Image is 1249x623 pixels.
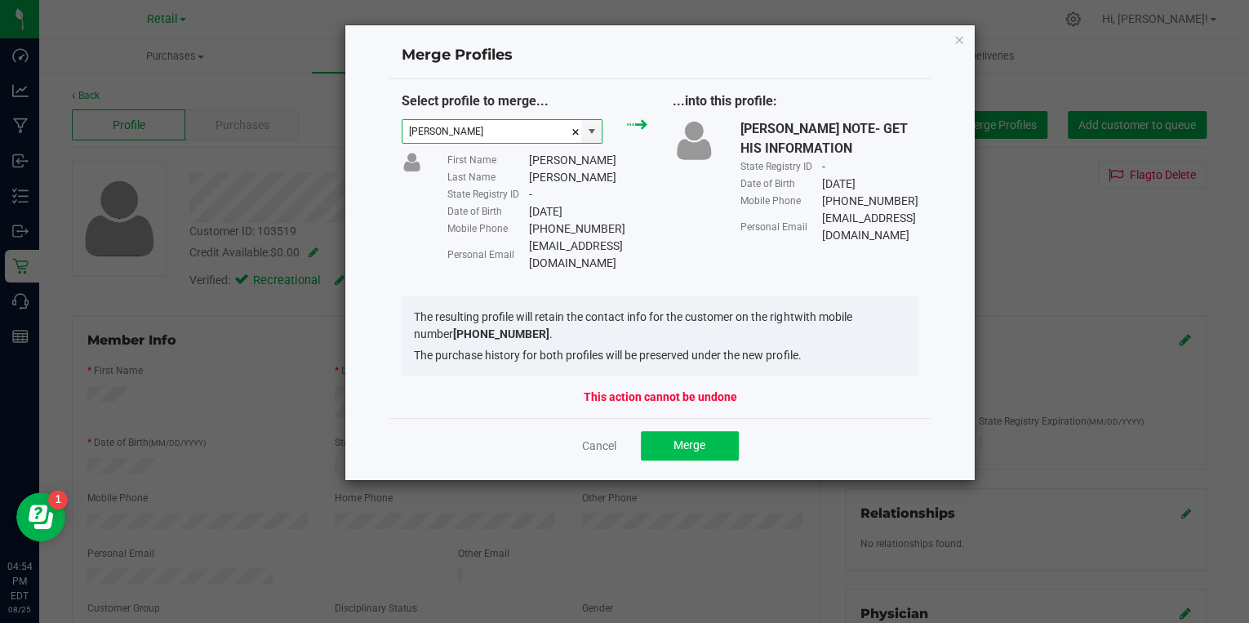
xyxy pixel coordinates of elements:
[673,119,716,162] img: user-icon.png
[447,221,528,236] div: Mobile Phone
[48,490,68,510] iframe: Resource center unread badge
[821,158,825,176] div: -
[414,309,906,343] li: The resulting profile will retain the contact info for the customer on the right
[528,186,531,203] div: -
[740,159,821,174] div: State Registry ID
[582,438,616,454] a: Cancel
[740,119,918,158] div: [PERSON_NAME] NOTE- GET HIS INFORMATION
[402,120,581,143] input: Type customer name to search
[821,210,918,244] div: [EMAIL_ADDRESS][DOMAIN_NAME]
[447,170,528,185] div: Last Name
[528,152,616,169] div: [PERSON_NAME]
[627,119,647,130] img: green_arrow.svg
[528,203,562,220] div: [DATE]
[447,247,528,262] div: Personal Email
[447,153,528,167] div: First Name
[402,93,549,109] span: Select profile to merge...
[673,93,777,109] span: ...into this profile:
[571,120,580,145] span: clear
[414,347,906,364] li: The purchase history for both profiles will be preserved under the new profile.
[528,169,616,186] div: [PERSON_NAME]
[821,193,918,210] div: [PHONE_NUMBER]
[16,492,65,541] iframe: Resource center
[402,45,918,66] h4: Merge Profiles
[673,438,705,452] span: Merge
[953,29,965,49] button: Close
[414,310,851,340] span: with mobile number .
[740,176,821,191] div: Date of Birth
[584,389,737,406] strong: This action cannot be undone
[447,187,528,202] div: State Registry ID
[641,431,739,461] button: Merge
[453,327,549,340] strong: [PHONE_NUMBER]
[402,152,422,172] img: user-icon.png
[740,194,821,208] div: Mobile Phone
[447,204,528,219] div: Date of Birth
[821,176,855,193] div: [DATE]
[528,238,647,272] div: [EMAIL_ADDRESS][DOMAIN_NAME]
[528,220,624,238] div: [PHONE_NUMBER]
[740,220,821,234] div: Personal Email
